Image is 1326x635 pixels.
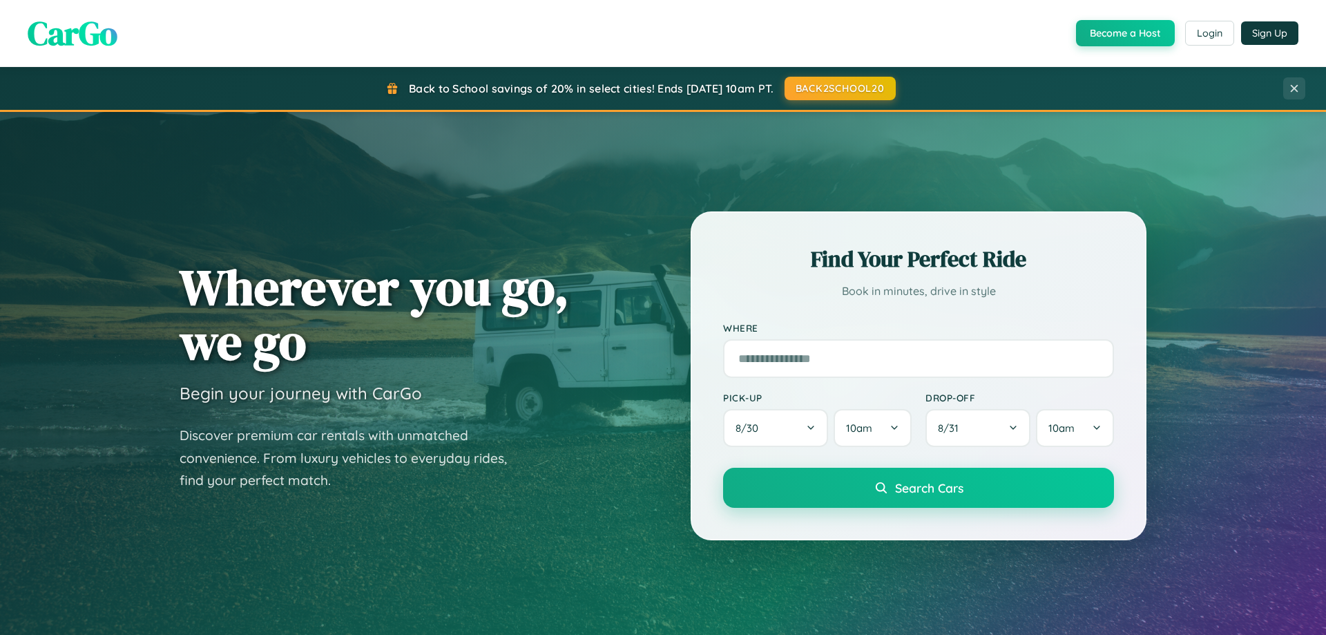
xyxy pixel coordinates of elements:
button: 8/30 [723,409,828,447]
span: 10am [846,421,872,435]
button: 10am [834,409,912,447]
span: 8 / 30 [736,421,765,435]
button: BACK2SCHOOL20 [785,77,896,100]
label: Pick-up [723,392,912,404]
span: CarGo [28,10,117,56]
button: Search Cars [723,468,1114,508]
label: Drop-off [925,392,1114,404]
button: 8/31 [925,409,1030,447]
span: 8 / 31 [938,421,965,435]
h3: Begin your journey with CarGo [180,383,422,404]
h1: Wherever you go, we go [180,260,569,369]
span: 10am [1048,421,1075,435]
p: Book in minutes, drive in style [723,281,1114,301]
button: Sign Up [1241,21,1298,45]
p: Discover premium car rentals with unmatched convenience. From luxury vehicles to everyday rides, ... [180,424,525,492]
label: Where [723,322,1114,334]
button: Become a Host [1076,20,1175,46]
h2: Find Your Perfect Ride [723,244,1114,274]
span: Back to School savings of 20% in select cities! Ends [DATE] 10am PT. [409,82,773,95]
button: Login [1185,21,1234,46]
button: 10am [1036,409,1114,447]
span: Search Cars [895,480,963,495]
